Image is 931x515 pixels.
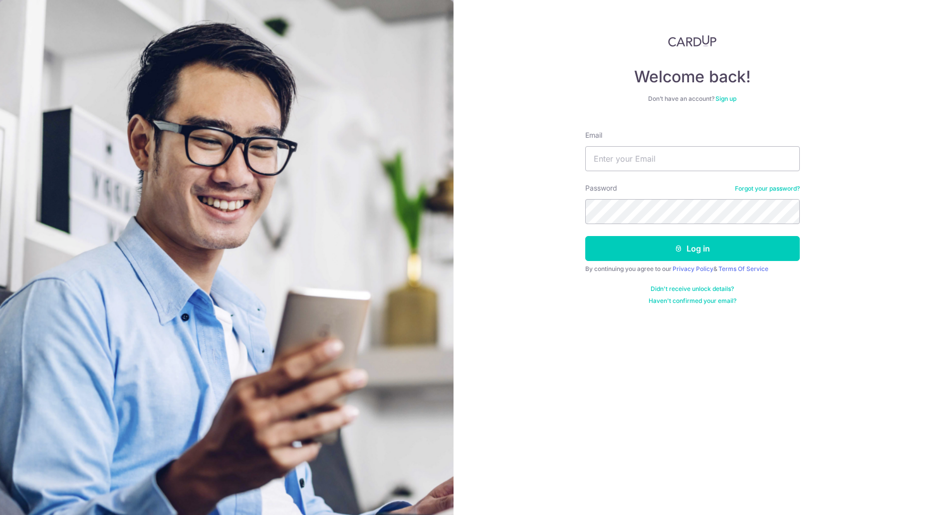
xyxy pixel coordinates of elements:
a: Sign up [715,95,736,102]
a: Forgot your password? [735,185,800,193]
img: CardUp Logo [668,35,717,47]
button: Log in [585,236,800,261]
a: Terms Of Service [718,265,768,272]
a: Haven't confirmed your email? [649,297,736,305]
h4: Welcome back! [585,67,800,87]
div: By continuing you agree to our & [585,265,800,273]
input: Enter your Email [585,146,800,171]
a: Privacy Policy [673,265,713,272]
label: Password [585,183,617,193]
a: Didn't receive unlock details? [651,285,734,293]
div: Don’t have an account? [585,95,800,103]
label: Email [585,130,602,140]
